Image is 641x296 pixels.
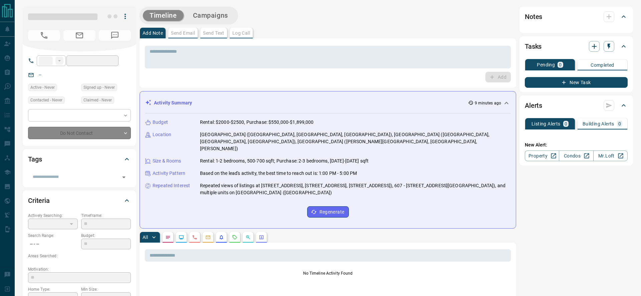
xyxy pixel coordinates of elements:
p: No Timeline Activity Found [145,270,511,276]
a: -- [39,72,41,77]
p: Activity Pattern [153,170,185,177]
p: Completed [591,63,614,67]
p: Motivation: [28,266,131,272]
button: New Task [525,77,628,88]
p: Building Alerts [583,121,614,126]
svg: Emails [205,235,211,240]
p: Min Size: [81,286,131,292]
h2: Criteria [28,195,50,206]
p: -- - -- [28,239,78,250]
p: Home Type: [28,286,78,292]
div: Tasks [525,38,628,54]
p: 0 [559,62,562,67]
p: Timeframe: [81,213,131,219]
h2: Tags [28,154,42,165]
p: Actively Searching: [28,213,78,219]
div: Criteria [28,193,131,209]
p: New Alert: [525,141,628,149]
svg: Opportunities [245,235,251,240]
p: 0 [565,121,567,126]
svg: Listing Alerts [219,235,224,240]
div: Tags [28,151,131,167]
div: Alerts [525,97,628,113]
p: Budget: [81,233,131,239]
a: Mr.Loft [593,151,628,161]
span: No Email [63,30,95,41]
p: Rental: 1-2 bedrooms, 500-700 sqft; Purchase: 2-3 bedrooms, [DATE]-[DATE] sqft [200,158,369,165]
p: [GEOGRAPHIC_DATA] ([GEOGRAPHIC_DATA], [GEOGRAPHIC_DATA], [GEOGRAPHIC_DATA]), [GEOGRAPHIC_DATA] ([... [200,131,510,152]
svg: Lead Browsing Activity [179,235,184,240]
button: Timeline [143,10,184,21]
div: Notes [525,9,628,25]
span: No Number [99,30,131,41]
div: Do Not Contact [28,127,131,139]
p: Repeated Interest [153,182,190,189]
h2: Alerts [525,100,542,111]
svg: Notes [165,235,171,240]
p: Repeated views of listings at [STREET_ADDRESS], [STREET_ADDRESS], [STREET_ADDRESS]), 607 - [STREE... [200,182,510,196]
p: 0 [618,121,621,126]
span: Contacted - Never [30,97,62,103]
p: Add Note [143,31,163,35]
p: Based on the lead's activity, the best time to reach out is: 1:00 PM - 5:00 PM [200,170,357,177]
p: 9 minutes ago [475,100,501,106]
svg: Agent Actions [259,235,264,240]
p: Pending [537,62,555,67]
p: Listing Alerts [531,121,561,126]
p: Rental: $2000-$2500, Purchase: $550,000-$1,899,000 [200,119,314,126]
h2: Tasks [525,41,542,52]
p: Areas Searched: [28,253,131,259]
a: Condos [559,151,593,161]
p: Location [153,131,171,138]
span: Active - Never [30,84,55,91]
span: Claimed - Never [83,97,112,103]
p: Size & Rooms [153,158,181,165]
svg: Calls [192,235,197,240]
a: Property [525,151,559,161]
p: Activity Summary [154,99,192,106]
div: Activity Summary9 minutes ago [145,97,510,109]
h2: Notes [525,11,542,22]
p: Search Range: [28,233,78,239]
button: Open [119,173,129,182]
p: All [143,235,148,240]
p: Budget [153,119,168,126]
button: Campaigns [186,10,235,21]
button: Regenerate [307,206,349,218]
svg: Requests [232,235,237,240]
span: No Number [28,30,60,41]
span: Signed up - Never [83,84,115,91]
